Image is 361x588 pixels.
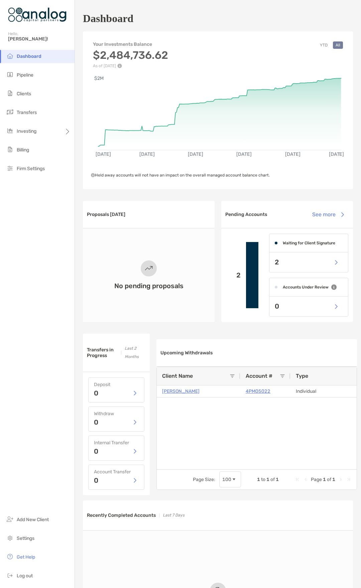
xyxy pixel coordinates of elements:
[96,152,111,157] text: [DATE]
[333,41,343,49] button: All
[193,477,215,482] div: Page Size:
[125,344,142,361] p: Last 2 Months
[17,554,35,560] span: Get Help
[17,517,49,522] span: Add New Client
[94,411,139,417] h4: Withdraw
[275,302,279,311] p: 0
[94,390,98,396] p: 0
[93,41,168,47] h4: Your Investments Balance
[327,477,331,482] span: of
[17,110,37,115] span: Transfers
[94,469,139,475] h4: Account Transfer
[160,350,213,356] h3: Upcoming Withdrawals
[114,282,184,290] h3: No pending proposals
[17,53,41,59] span: Dashboard
[307,207,349,222] button: See more
[266,477,269,482] span: 1
[303,477,308,482] div: Previous Page
[139,152,155,157] text: [DATE]
[188,152,203,157] text: [DATE]
[276,477,279,482] span: 1
[6,52,14,60] img: dashboard icon
[162,373,193,379] span: Client Name
[270,477,275,482] span: of
[94,419,98,426] p: 0
[329,152,344,157] text: [DATE]
[6,108,14,116] img: transfers icon
[6,89,14,97] img: clients icon
[94,382,139,387] h4: Deposit
[17,536,34,541] span: Settings
[222,477,231,482] div: 100
[87,212,125,217] h3: Proposals [DATE]
[227,271,241,279] p: 2
[296,373,308,379] span: Type
[87,512,156,518] h3: Recently Completed Accounts
[246,387,270,395] a: 4PM05022
[17,147,29,153] span: Billing
[117,64,122,68] img: Performance Info
[246,373,272,379] span: Account #
[93,49,168,62] h3: $2,484,736.62
[317,41,330,49] button: YTD
[338,477,343,482] div: Next Page
[93,64,168,68] p: As of [DATE]
[346,477,351,482] div: Last Page
[6,515,14,523] img: add_new_client icon
[91,173,270,178] span: Held away accounts will not have an impact on the overall managed account balance chart.
[6,127,14,135] img: investing icon
[162,387,200,395] a: [PERSON_NAME]
[261,477,265,482] span: to
[87,347,118,358] h3: Transfers in Progress
[17,91,31,97] span: Clients
[285,152,300,157] text: [DATE]
[17,166,45,171] span: Firm Settings
[94,440,139,446] h4: Internal Transfer
[6,71,14,79] img: pipeline icon
[94,76,104,81] text: $2M
[94,477,98,484] p: 0
[17,128,36,134] span: Investing
[8,36,71,42] span: [PERSON_NAME]!
[283,285,329,289] h4: Accounts Under Review
[6,164,14,172] img: firm-settings icon
[225,212,267,217] h3: Pending Accounts
[6,145,14,153] img: billing icon
[257,477,260,482] span: 1
[275,258,279,266] p: 2
[323,477,326,482] span: 1
[311,477,322,482] span: Page
[83,12,133,25] h1: Dashboard
[295,477,300,482] div: First Page
[163,511,185,519] p: Last 7 Days
[237,152,252,157] text: [DATE]
[6,553,14,561] img: get-help icon
[332,477,335,482] span: 1
[6,534,14,542] img: settings icon
[94,448,98,455] p: 0
[17,72,33,78] span: Pipeline
[8,3,67,27] img: Zoe Logo
[6,571,14,579] img: logout icon
[219,471,241,487] div: Page Size
[283,241,335,245] h4: Waiting for Client Signature
[17,573,33,579] span: Log out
